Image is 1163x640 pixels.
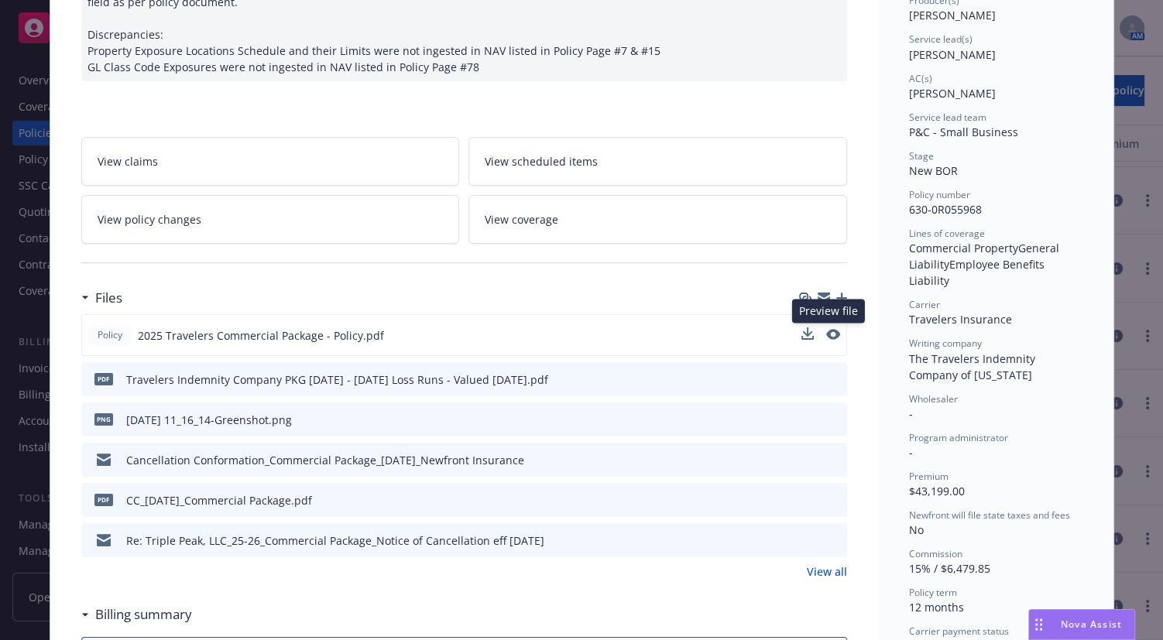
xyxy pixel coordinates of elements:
[909,8,996,22] span: [PERSON_NAME]
[1061,618,1122,631] span: Nova Assist
[826,327,840,344] button: preview file
[909,445,913,460] span: -
[909,600,964,614] span: 12 months
[909,625,1009,638] span: Carrier payment status
[468,137,847,186] a: View scheduled items
[909,125,1018,139] span: P&C - Small Business
[909,561,990,576] span: 15% / $6,479.85
[827,532,841,549] button: preview file
[909,202,982,217] span: 630-0R055968
[807,563,847,580] a: View all
[94,328,125,342] span: Policy
[81,288,122,308] div: Files
[909,392,958,406] span: Wholesaler
[792,299,865,323] div: Preview file
[98,153,158,169] span: View claims
[909,72,932,85] span: AC(s)
[909,86,996,101] span: [PERSON_NAME]
[909,47,996,62] span: [PERSON_NAME]
[909,351,1038,382] span: The Travelers Indemnity Company of [US_STATE]
[485,211,558,228] span: View coverage
[801,327,814,340] button: download file
[802,492,815,508] button: download file
[1028,609,1135,640] button: Nova Assist
[827,492,841,508] button: preview file
[98,211,201,228] span: View policy changes
[1029,610,1048,639] div: Drag to move
[909,406,913,421] span: -
[95,604,192,625] h3: Billing summary
[802,412,815,428] button: download file
[801,327,814,344] button: download file
[81,137,460,186] a: View claims
[81,604,192,625] div: Billing summary
[826,329,840,340] button: preview file
[909,470,949,483] span: Premium
[909,257,1048,288] span: Employee Benefits Liability
[126,412,292,428] div: [DATE] 11_16_14-Greenshot.png
[126,371,548,388] div: Travelers Indemnity Company PKG [DATE] - [DATE] Loss Runs - Valued [DATE].pdf
[827,412,841,428] button: preview file
[485,153,598,169] span: View scheduled items
[95,288,122,308] h3: Files
[94,494,113,505] span: pdf
[126,532,544,549] div: Re: Triple Peak, LLC_25-26_Commercial Package_Notice of Cancellation eff [DATE]
[909,149,934,163] span: Stage
[909,298,940,311] span: Carrier
[909,188,970,201] span: Policy number
[802,532,815,549] button: download file
[909,312,1012,327] span: Travelers Insurance
[827,371,841,388] button: preview file
[468,195,847,244] a: View coverage
[909,586,957,599] span: Policy term
[909,508,1070,522] span: Newfront will file state taxes and fees
[909,241,1062,272] span: General Liability
[909,484,965,498] span: $43,199.00
[909,522,924,537] span: No
[94,373,113,385] span: pdf
[81,195,460,244] a: View policy changes
[909,547,962,560] span: Commission
[126,492,312,508] div: CC_[DATE]_Commercial Package.pdf
[909,241,1018,255] span: Commercial Property
[909,227,985,240] span: Lines of coverage
[909,337,982,350] span: Writing company
[827,452,841,468] button: preview file
[909,111,986,124] span: Service lead team
[909,163,958,178] span: New BOR
[802,371,815,388] button: download file
[126,452,524,468] div: Cancellation Conformation_Commercial Package_[DATE]_Newfront Insurance
[138,327,384,344] span: 2025 Travelers Commercial Package - Policy.pdf
[94,413,113,425] span: png
[909,431,1008,444] span: Program administrator
[909,33,973,46] span: Service lead(s)
[802,452,815,468] button: download file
